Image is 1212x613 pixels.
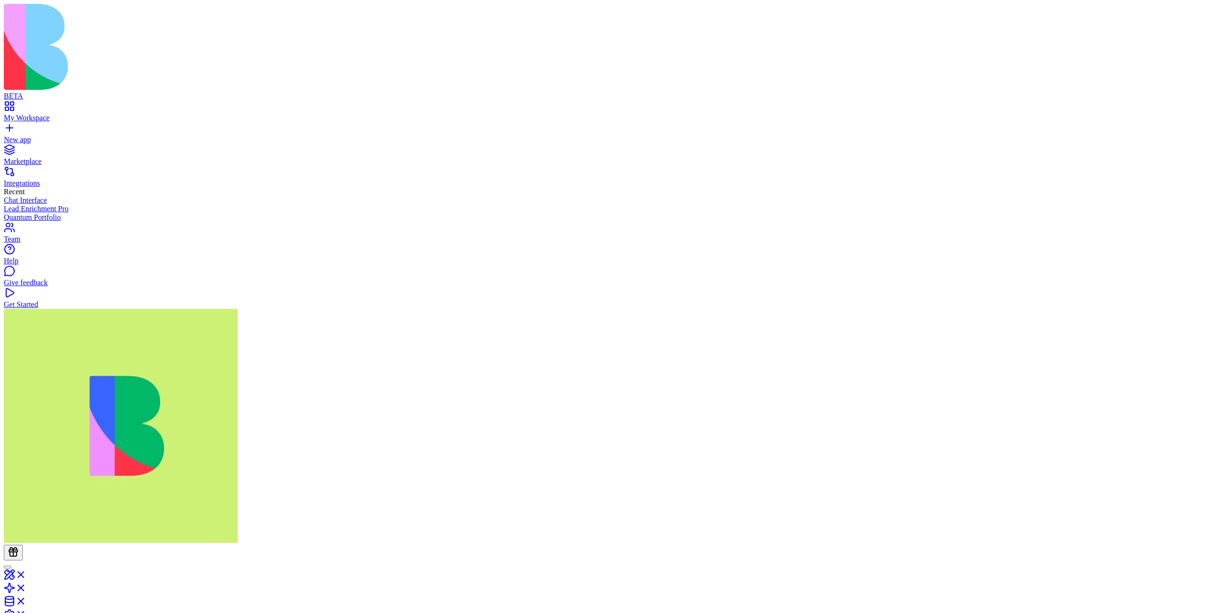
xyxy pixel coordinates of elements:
[4,309,238,543] img: WhatsApp_Image_2025-01-03_at_11.26.17_rubx1k.jpg
[4,157,1208,166] div: Marketplace
[4,213,1208,222] a: Quantum Portfolio
[4,171,1208,188] a: Integrations
[4,127,1208,144] a: New app
[4,4,384,90] img: logo
[4,270,1208,287] a: Give feedback
[4,83,1208,100] a: BETA
[4,196,1208,205] a: Chat Interface
[4,114,1208,122] div: My Workspace
[4,300,1208,309] div: Get Started
[4,257,1208,265] div: Help
[4,188,25,196] span: Recent
[4,226,1208,243] a: Team
[4,92,1208,100] div: BETA
[4,179,1208,188] div: Integrations
[4,235,1208,243] div: Team
[4,105,1208,122] a: My Workspace
[4,248,1208,265] a: Help
[4,135,1208,144] div: New app
[4,205,1208,213] a: Lead Enrichment Pro
[4,292,1208,309] a: Get Started
[4,279,1208,287] div: Give feedback
[4,149,1208,166] a: Marketplace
